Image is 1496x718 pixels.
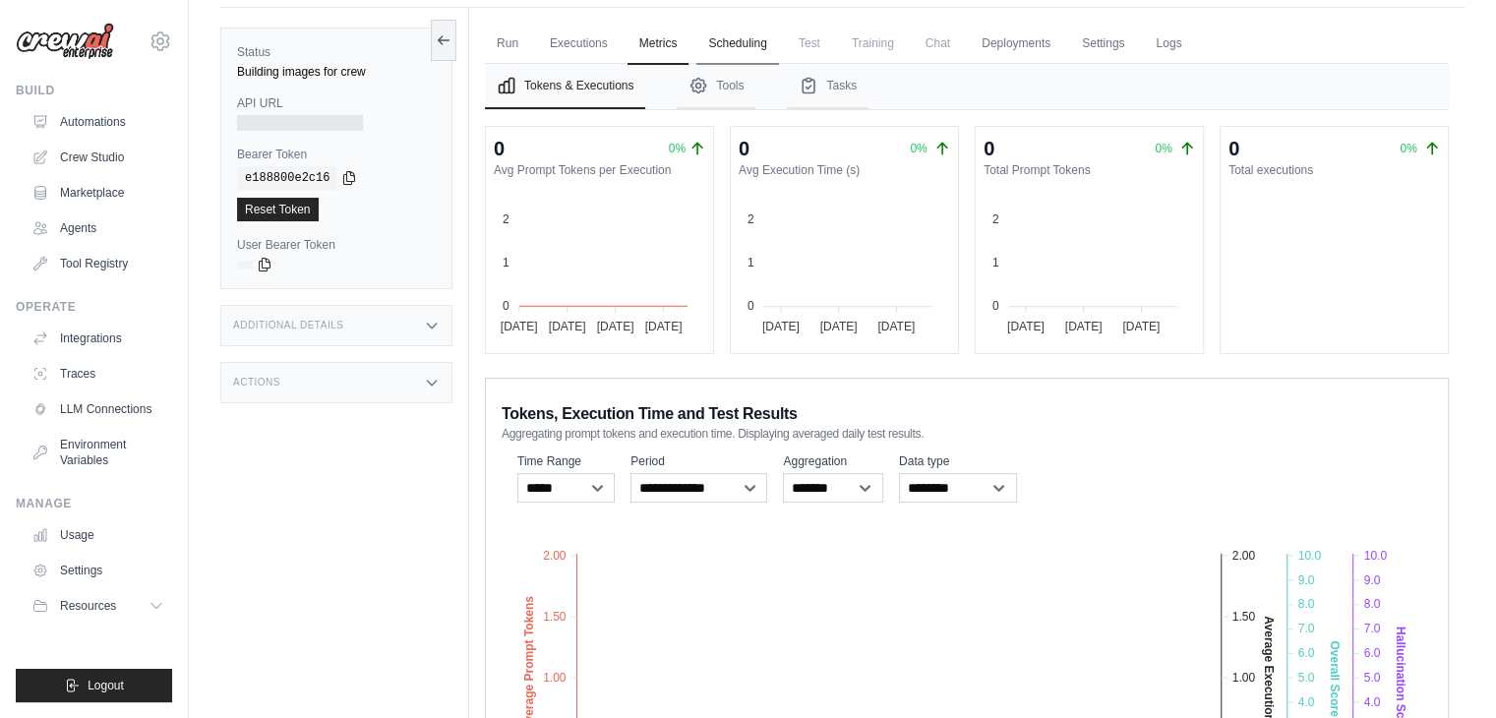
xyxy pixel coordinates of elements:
[233,320,343,331] h3: Additional Details
[1007,320,1045,333] tspan: [DATE]
[783,453,883,469] label: Aggregation
[16,83,172,98] div: Build
[970,24,1062,65] a: Deployments
[538,24,620,65] a: Executions
[984,162,1195,178] dt: Total Prompt Tokens
[503,299,509,313] tspan: 0
[645,320,683,333] tspan: [DATE]
[24,590,172,622] button: Resources
[237,147,436,162] label: Bearer Token
[543,548,567,562] tspan: 2.00
[840,24,906,63] span: Training is not available until the deployment is complete
[517,453,615,469] label: Time Range
[1328,640,1342,717] text: Overall Score
[24,212,172,244] a: Agents
[1364,572,1381,586] tspan: 9.0
[237,44,436,60] label: Status
[501,320,538,333] tspan: [DATE]
[16,669,172,702] button: Logout
[24,429,172,476] a: Environment Variables
[503,256,509,269] tspan: 1
[24,519,172,551] a: Usage
[1232,548,1256,562] tspan: 2.00
[1364,670,1381,684] tspan: 5.0
[88,678,124,693] span: Logout
[237,95,436,111] label: API URL
[899,453,1017,469] label: Data type
[24,142,172,173] a: Crew Studio
[762,320,800,333] tspan: [DATE]
[24,248,172,279] a: Tool Registry
[820,320,858,333] tspan: [DATE]
[677,64,755,109] button: Tools
[543,609,567,623] tspan: 1.50
[669,141,686,156] span: 0%
[237,237,436,253] label: User Bearer Token
[1400,142,1416,155] span: 0%
[237,166,337,190] code: e188800e2c16
[1232,670,1256,684] tspan: 1.00
[597,320,634,333] tspan: [DATE]
[1228,162,1440,178] dt: Total executions
[748,212,754,226] tspan: 2
[1298,597,1315,611] tspan: 8.0
[24,323,172,354] a: Integrations
[16,496,172,511] div: Manage
[877,320,915,333] tspan: [DATE]
[543,670,567,684] tspan: 1.00
[628,24,689,65] a: Metrics
[485,64,1449,109] nav: Tabs
[549,320,586,333] tspan: [DATE]
[503,212,509,226] tspan: 2
[1298,694,1315,708] tspan: 4.0
[24,106,172,138] a: Automations
[502,426,924,442] span: Aggregating prompt tokens and execution time. Displaying averaged daily test results.
[237,64,436,80] div: Building images for crew
[748,299,754,313] tspan: 0
[1364,597,1381,611] tspan: 8.0
[748,256,754,269] tspan: 1
[1122,320,1160,333] tspan: [DATE]
[696,24,778,65] a: Scheduling
[24,177,172,209] a: Marketplace
[1298,670,1315,684] tspan: 5.0
[16,299,172,315] div: Operate
[992,212,999,226] tspan: 2
[1232,609,1256,623] tspan: 1.50
[739,162,950,178] dt: Avg Execution Time (s)
[1364,622,1381,635] tspan: 7.0
[502,402,798,426] span: Tokens, Execution Time and Test Results
[1155,142,1171,155] span: 0%
[494,135,505,162] div: 0
[992,299,999,313] tspan: 0
[1065,320,1103,333] tspan: [DATE]
[24,555,172,586] a: Settings
[992,256,999,269] tspan: 1
[1298,548,1322,562] tspan: 10.0
[1398,624,1496,718] iframe: Chat Widget
[1364,548,1388,562] tspan: 10.0
[494,162,705,178] dt: Avg Prompt Tokens per Execution
[1298,572,1315,586] tspan: 9.0
[237,198,319,221] a: Reset Token
[1228,135,1239,162] div: 0
[485,64,645,109] button: Tokens & Executions
[984,135,994,162] div: 0
[1364,646,1381,660] tspan: 6.0
[60,598,116,614] span: Resources
[24,358,172,389] a: Traces
[233,377,280,389] h3: Actions
[1070,24,1136,65] a: Settings
[1298,622,1315,635] tspan: 7.0
[1298,646,1315,660] tspan: 6.0
[16,23,114,60] img: Logo
[910,142,927,155] span: 0%
[914,24,962,63] span: Chat is not available until the deployment is complete
[739,135,749,162] div: 0
[1144,24,1193,65] a: Logs
[787,24,832,63] span: Test
[630,453,767,469] label: Period
[787,64,868,109] button: Tasks
[24,393,172,425] a: LLM Connections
